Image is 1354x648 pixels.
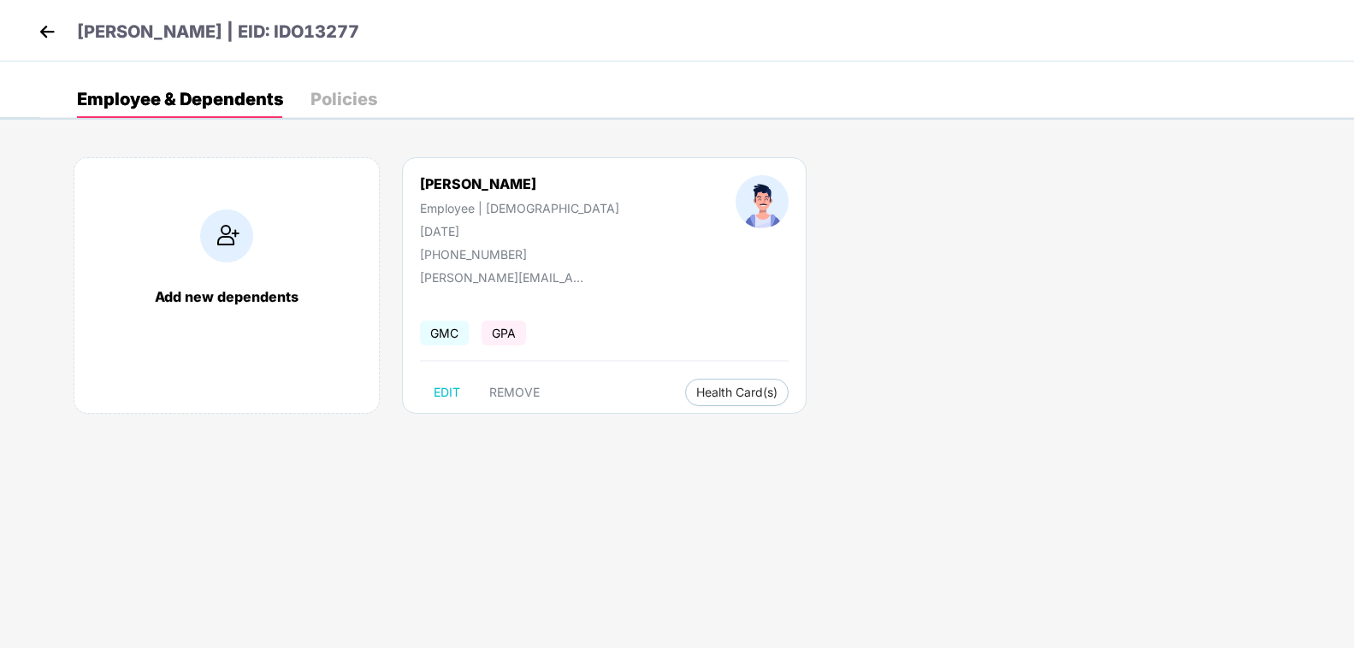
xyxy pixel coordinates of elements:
img: addIcon [200,209,253,262]
div: Add new dependents [92,288,362,305]
span: GPA [482,321,526,345]
span: REMOVE [489,386,540,399]
div: [DATE] [420,224,619,239]
span: GMC [420,321,469,345]
div: Employee | [DEMOGRAPHIC_DATA] [420,201,619,215]
button: EDIT [420,379,474,406]
div: [PHONE_NUMBER] [420,247,619,262]
div: [PERSON_NAME] [420,175,619,192]
div: [PERSON_NAME][EMAIL_ADDRESS][DOMAIN_NAME] [420,270,591,285]
img: back [34,19,60,44]
div: Employee & Dependents [77,91,283,108]
img: profileImage [736,175,789,228]
div: Policies [310,91,377,108]
span: EDIT [434,386,460,399]
span: Health Card(s) [696,388,778,397]
p: [PERSON_NAME] | EID: IDO13277 [77,19,359,45]
button: REMOVE [476,379,553,406]
button: Health Card(s) [685,379,789,406]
